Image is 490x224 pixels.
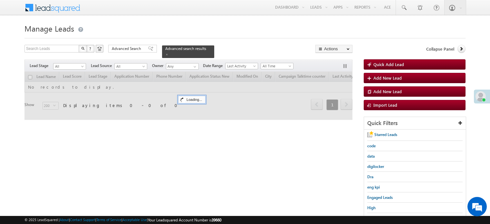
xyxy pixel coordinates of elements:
span: Manage Leads [24,23,74,34]
span: data [367,154,375,159]
span: Date Range [203,63,225,69]
span: Quick Add Lead [373,62,404,67]
span: Import Lead [373,102,397,108]
span: High [367,205,376,210]
div: Quick Filters [364,117,466,130]
a: All [114,63,147,70]
span: Advanced Search [112,46,143,52]
span: ? [89,46,92,51]
span: Advanced search results [165,46,206,51]
span: 39660 [212,218,221,222]
span: © 2025 LeadSquared | | | | | [24,217,221,223]
a: Terms of Service [96,218,121,222]
span: Lead Source [91,63,114,69]
span: All Time [261,63,292,69]
a: Contact Support [70,218,95,222]
button: Actions [315,45,352,53]
span: Last Activity [226,63,256,69]
span: Dra [367,174,373,179]
a: Last Activity [225,63,258,69]
a: Acceptable Use [122,218,147,222]
span: eng kpi [367,185,380,190]
span: All [115,63,145,69]
span: All [53,63,84,69]
input: Type to Search [166,63,199,70]
a: All Time [261,63,293,69]
span: Starred Leads [374,132,397,137]
span: Collapse Panel [426,46,454,52]
div: Loading... [178,96,206,103]
span: Engaged Leads [367,195,393,200]
a: All [53,63,86,70]
span: Owner [152,63,166,69]
a: Show All Items [190,63,198,70]
img: Search [81,47,84,50]
span: Add New Lead [373,89,402,94]
span: Add New Lead [373,75,402,81]
span: digilocker [367,164,384,169]
button: ? [87,45,94,53]
span: Your Leadsquared Account Number is [148,218,221,222]
a: About [60,218,69,222]
span: code [367,143,376,148]
span: Lead Stage [30,63,53,69]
